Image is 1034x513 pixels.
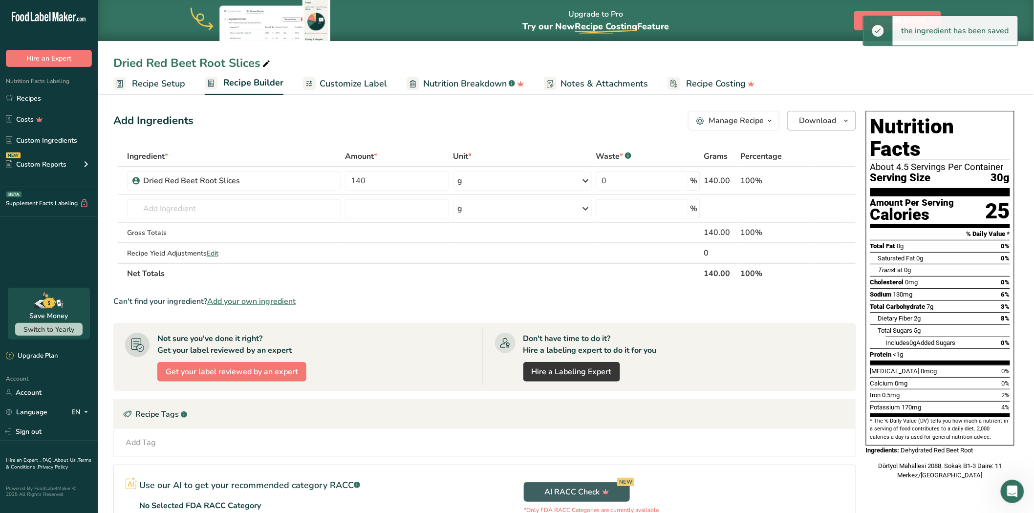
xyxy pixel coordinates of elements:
[132,77,185,90] span: Recipe Setup
[207,249,218,258] span: Edit
[688,111,779,130] button: Manage Recipe
[457,175,462,187] div: g
[453,150,472,162] span: Unit
[127,150,168,162] span: Ingredient
[878,255,915,262] span: Saturated Fat
[870,291,892,298] span: Sodium
[870,15,925,26] span: Upgrade to Pro
[6,457,41,464] a: Hire an Expert .
[917,255,924,262] span: 0g
[1001,242,1010,250] span: 0%
[854,11,941,30] button: Upgrade to Pro
[709,115,764,127] div: Manage Recipe
[704,175,737,187] div: 140.00
[902,404,922,411] span: 170mg
[113,73,185,95] a: Recipe Setup
[897,242,904,250] span: 0g
[905,278,918,286] span: 0mg
[905,266,911,274] span: 0g
[702,263,739,283] th: 140.00
[893,16,1018,45] div: the ingredient has been saved
[157,362,306,382] button: Get your label reviewed by an expert
[345,150,377,162] span: Amount
[223,76,283,89] span: Recipe Builder
[870,380,894,387] span: Calcium
[15,323,83,336] button: Switch to Yearly
[407,73,524,95] a: Nutrition Breakdown
[524,482,630,502] button: AI RACC Check NEW
[43,457,54,464] a: FAQ .
[1002,391,1010,399] span: 2%
[303,73,387,95] a: Customize Label
[870,278,904,286] span: Cholesterol
[545,486,609,498] span: AI RACC Check
[883,391,900,399] span: 0.5mg
[870,208,954,222] div: Calories
[38,464,68,470] a: Privacy Policy
[1002,404,1010,411] span: 4%
[6,50,92,67] button: Hire an Expert
[991,172,1010,184] span: 30g
[617,478,634,486] div: NEW
[30,311,68,321] div: Save Money
[895,380,908,387] span: 0mg
[166,366,298,378] span: Get your label reviewed by an expert
[522,0,669,41] div: Upgrade to Pro
[1001,291,1010,298] span: 6%
[6,159,66,170] div: Custom Reports
[143,175,265,187] div: Dried Red Beet Root Slices
[741,150,782,162] span: Percentage
[523,362,620,382] a: Hire a Labeling Expert
[6,457,91,470] a: Terms & Conditions .
[23,325,74,334] span: Switch to Yearly
[870,404,901,411] span: Potassium
[139,500,261,512] p: No Selected FDA RACC Category
[741,227,810,238] div: 100%
[878,266,894,274] i: Trans
[127,248,341,258] div: Recipe Yield Adjustments
[114,400,856,429] div: Recipe Tags
[522,21,669,32] span: Try our New Feature
[870,242,896,250] span: Total Fat
[560,77,648,90] span: Notes & Attachments
[870,391,881,399] span: Iron
[139,479,360,492] p: Use our AI to get your recommended category RACC
[704,247,737,259] div: 0
[423,77,507,90] span: Nutrition Breakdown
[1002,380,1010,387] span: 0%
[71,406,92,418] div: EN
[910,339,917,346] span: 0g
[870,172,931,184] span: Serving Size
[523,333,657,356] div: Don't have time to do it? Hire a labeling expert to do it for you
[1001,278,1010,286] span: 0%
[866,461,1014,480] div: Dörtyol Mahallesi 2088. Sokak B1-3 Daire: 11 Merkez/[GEOGRAPHIC_DATA]
[205,72,283,95] a: Recipe Builder
[113,54,272,72] div: Dried Red Beet Root Slices
[6,152,21,158] div: NEW
[596,150,631,162] div: Waste
[457,203,462,214] div: g
[704,227,737,238] div: 140.00
[878,327,913,334] span: Total Sugars
[6,351,58,361] div: Upgrade Plan
[901,447,973,454] span: Dehydrated Red Beet Root
[1002,367,1010,375] span: 0%
[914,315,921,322] span: 2g
[127,228,341,238] div: Gross Totals
[575,21,637,32] span: Recipe Costing
[668,73,755,95] a: Recipe Costing
[125,263,702,283] th: Net Totals
[1001,480,1024,503] iframe: Intercom live chat
[866,447,900,454] span: Ingredients:
[157,333,292,356] div: Not sure you've done it right? Get your label reviewed by an expert
[1001,315,1010,322] span: 8%
[686,77,746,90] span: Recipe Costing
[127,199,341,218] input: Add Ingredient
[544,73,648,95] a: Notes & Attachments
[126,437,156,449] div: Add Tag
[1001,255,1010,262] span: 0%
[870,115,1010,160] h1: Nutrition Facts
[207,296,296,307] span: Add your own ingredient
[6,404,47,421] a: Language
[921,367,937,375] span: 0mcg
